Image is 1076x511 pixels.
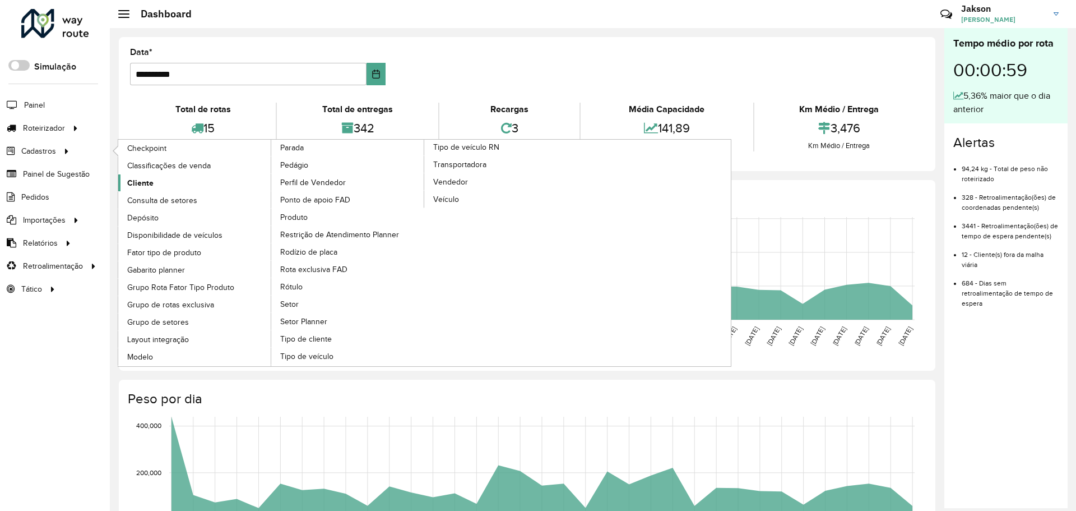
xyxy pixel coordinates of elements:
[118,331,272,348] a: Layout integração
[433,141,499,153] span: Tipo de veículo RN
[118,157,272,174] a: Classificações de venda
[897,325,913,347] text: [DATE]
[424,191,578,208] a: Veículo
[23,168,90,180] span: Painel de Sugestão
[280,116,435,140] div: 342
[127,282,234,293] span: Grupo Rota Fator Tipo Produto
[962,241,1059,270] li: 12 - Cliente(s) fora da malha viária
[23,122,65,134] span: Roteirizador
[127,142,166,154] span: Checkpoint
[875,325,891,347] text: [DATE]
[34,60,76,73] label: Simulação
[433,194,459,205] span: Veículo
[127,316,189,328] span: Grupo de setores
[118,314,272,330] a: Grupo de setores
[118,348,272,365] a: Modelo
[831,325,847,347] text: [DATE]
[21,145,56,157] span: Cadastros
[23,260,83,272] span: Retroalimentação
[271,209,425,225] a: Produto
[127,177,154,189] span: Cliente
[21,283,42,295] span: Tático
[127,299,214,311] span: Grupo de rotas exclusiva
[24,99,45,111] span: Painel
[271,140,578,366] a: Tipo de veículo RN
[424,173,578,190] a: Vendedor
[127,160,211,172] span: Classificações de venda
[23,237,58,249] span: Relatórios
[953,36,1059,51] div: Tempo médio por rota
[757,116,921,140] div: 3,476
[280,333,332,345] span: Tipo de cliente
[280,194,350,206] span: Ponto de apoio FAD
[757,103,921,116] div: Km Médio / Entrega
[853,325,869,347] text: [DATE]
[271,226,425,243] a: Restrição de Atendimento Planner
[271,191,425,208] a: Ponto de apoio FAD
[118,279,272,296] a: Grupo Rota Fator Tipo Produto
[127,264,185,276] span: Gabarito planner
[743,325,759,347] text: [DATE]
[787,325,804,347] text: [DATE]
[271,313,425,330] a: Setor Planner
[280,211,308,223] span: Produto
[118,174,272,191] a: Cliente
[766,325,782,347] text: [DATE]
[433,159,486,171] span: Transportadora
[962,184,1059,213] li: 328 - Retroalimentação(ões) de coordenadas pendente(s)
[23,214,66,226] span: Importações
[118,140,425,366] a: Parada
[128,391,924,407] h4: Peso por dia
[280,246,337,258] span: Rodízio de placa
[127,212,159,224] span: Depósito
[127,351,153,363] span: Modelo
[962,155,1059,184] li: 94,24 kg - Total de peso não roteirizado
[271,243,425,260] a: Rodízio de placa
[127,229,222,241] span: Disponibilidade de veículos
[953,89,1059,116] div: 5,36% maior que o dia anterior
[118,227,272,243] a: Disponibilidade de veículos
[280,177,346,188] span: Perfil de Vendedor
[280,159,308,171] span: Pedágio
[271,156,425,173] a: Pedágio
[136,422,161,430] text: 400,000
[280,281,303,293] span: Rótulo
[118,261,272,278] a: Gabarito planner
[133,116,273,140] div: 15
[130,45,152,59] label: Data
[118,192,272,209] a: Consulta de setores
[757,140,921,151] div: Km Médio / Entrega
[118,296,272,313] a: Grupo de rotas exclusiva
[118,244,272,261] a: Fator tipo de produto
[809,325,825,347] text: [DATE]
[583,103,750,116] div: Média Capacidade
[953,135,1059,151] h4: Alertas
[271,174,425,191] a: Perfil de Vendedor
[271,261,425,278] a: Rota exclusiva FAD
[280,142,304,154] span: Parada
[118,140,272,156] a: Checkpoint
[442,116,577,140] div: 3
[280,351,333,362] span: Tipo de veículo
[934,2,958,26] a: Contato Rápido
[280,316,327,328] span: Setor Planner
[127,195,197,206] span: Consulta de setores
[127,334,189,346] span: Layout integração
[962,213,1059,241] li: 3441 - Retroalimentação(ões) de tempo de espera pendente(s)
[442,103,577,116] div: Recargas
[118,209,272,226] a: Depósito
[424,156,578,173] a: Transportadora
[367,63,386,85] button: Choose Date
[953,51,1059,89] div: 00:00:59
[271,296,425,312] a: Setor
[961,15,1045,25] span: [PERSON_NAME]
[280,298,299,310] span: Setor
[21,191,49,203] span: Pedidos
[962,270,1059,309] li: 684 - Dias sem retroalimentação de tempo de espera
[127,247,201,259] span: Fator tipo de produto
[133,103,273,116] div: Total de rotas
[280,103,435,116] div: Total de entregas
[280,264,347,275] span: Rota exclusiva FAD
[271,348,425,365] a: Tipo de veículo
[271,330,425,347] a: Tipo de cliente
